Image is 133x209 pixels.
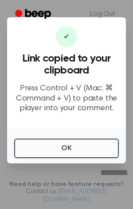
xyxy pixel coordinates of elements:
a: Log Out [81,4,124,25]
p: Press Control + V (Mac: ⌘ Command + V) to paste the player into your comment. [14,84,119,114]
div: ✔ [56,26,77,47]
a: Beep [9,6,59,23]
button: OK [14,139,119,158]
h3: Link copied to your clipboard [14,53,119,77]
